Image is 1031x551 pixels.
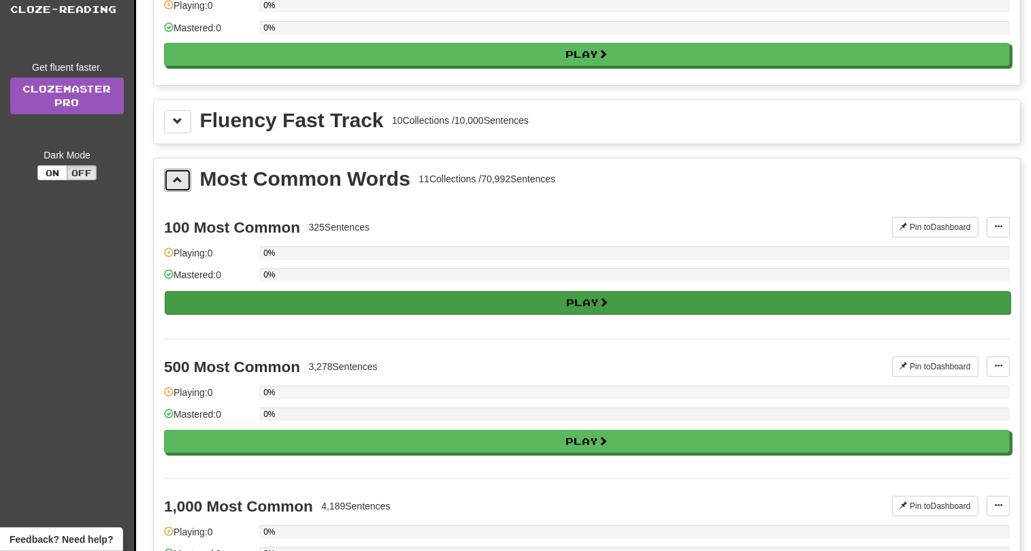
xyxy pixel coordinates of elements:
div: Get fluent faster. [10,61,124,74]
div: 10 Collections / 10,000 Sentences [392,114,529,127]
div: Playing: 0 [164,386,252,408]
div: 4,189 Sentences [321,499,390,513]
div: 1,000 Most Common [164,498,313,515]
div: 500 Most Common [164,358,300,375]
div: Mastered: 0 [164,268,252,290]
a: ClozemasterPro [10,78,124,114]
button: On [37,165,67,180]
button: Play [164,43,1010,66]
div: Dark Mode [10,148,124,162]
div: 325 Sentences [309,220,370,234]
div: Most Common Words [200,169,410,189]
div: Playing: 0 [164,246,252,269]
div: 100 Most Common [164,219,300,236]
button: Play [164,430,1010,453]
button: Pin toDashboard [892,217,979,237]
div: Playing: 0 [164,525,252,548]
div: 11 Collections / 70,992 Sentences [419,172,555,186]
div: Mastered: 0 [164,21,252,44]
button: Pin toDashboard [892,356,979,377]
button: Play [165,291,1011,314]
button: Off [67,165,97,180]
div: Mastered: 0 [164,407,252,430]
button: Pin toDashboard [892,496,979,516]
div: 3,278 Sentences [309,360,378,373]
div: Fluency Fast Track [200,110,384,131]
span: Open feedback widget [10,533,113,546]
